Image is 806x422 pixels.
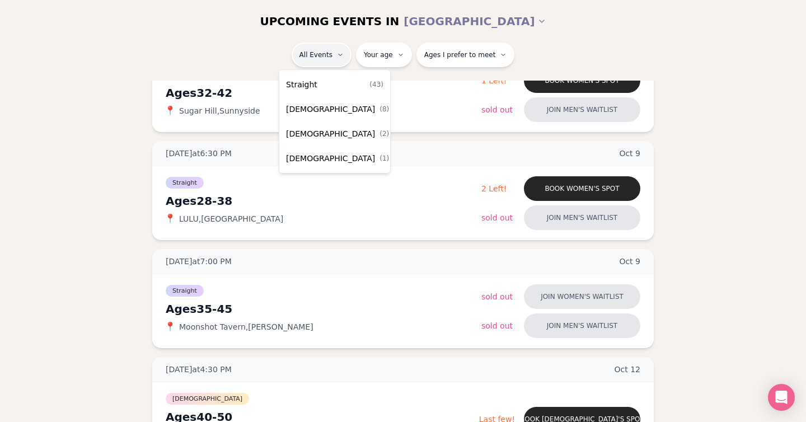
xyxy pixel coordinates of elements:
[379,154,389,163] span: ( 1 )
[379,105,389,114] span: ( 8 )
[286,153,375,164] span: [DEMOGRAPHIC_DATA]
[286,104,375,115] span: [DEMOGRAPHIC_DATA]
[286,79,317,90] span: Straight
[379,129,389,138] span: ( 2 )
[369,80,383,89] span: ( 43 )
[286,128,375,139] span: [DEMOGRAPHIC_DATA]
